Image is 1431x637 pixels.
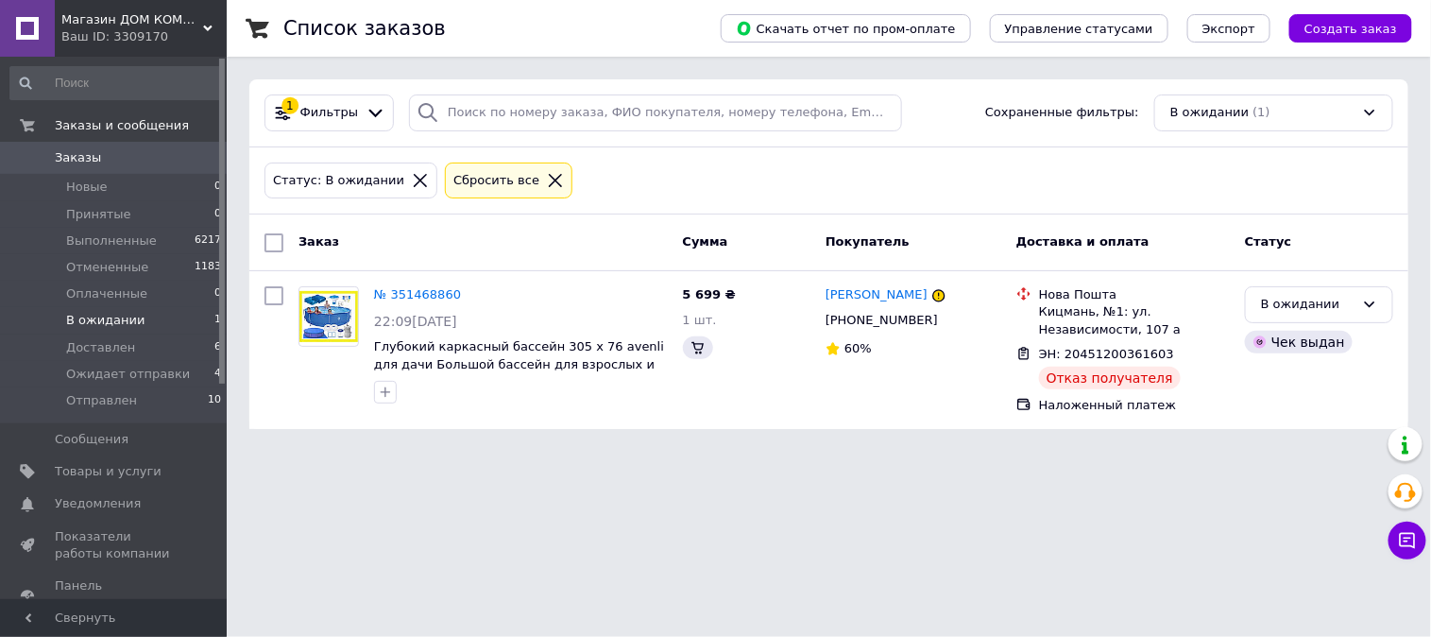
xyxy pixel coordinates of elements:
button: Управление статусами [990,14,1168,43]
button: Создать заказ [1289,14,1412,43]
span: 60% [844,341,872,355]
span: Сумма [683,234,728,249]
span: В ожидании [1170,104,1250,122]
a: № 351468860 [374,287,461,301]
span: Показатели работы компании [55,528,175,562]
span: Новые [66,179,108,196]
div: [PHONE_NUMBER] [822,308,942,333]
span: Оплаченные [66,285,147,302]
button: Скачать отчет по пром-оплате [721,14,971,43]
div: Статус: В ожидании [269,171,408,191]
button: Чат с покупателем [1388,522,1426,560]
a: Фото товару [298,286,359,347]
h1: Список заказов [283,17,446,40]
span: (1) [1252,105,1269,119]
span: 10 [208,392,221,409]
span: Доставка и оплата [1016,234,1150,249]
input: Поиск [9,66,223,100]
span: Создать заказ [1304,22,1397,36]
span: ЭН: 20451200361603 [1039,347,1174,361]
span: Управление статусами [1005,22,1153,36]
a: Создать заказ [1270,21,1412,35]
span: Выполненные [66,232,157,250]
span: Сохраненные фильтры: [985,104,1139,122]
span: 6217 [195,232,221,250]
div: В ожидании [1261,295,1354,315]
div: 1 [281,97,298,114]
span: Скачать отчет по пром-оплате [736,20,956,37]
span: Ожидает отправки [66,366,190,383]
span: Экспорт [1202,22,1255,36]
span: Магазин ДОМ КОМФОРТА [61,11,203,28]
span: Доставлен [66,339,135,356]
div: Чек выдан [1245,331,1353,353]
span: 22:09[DATE] [374,314,457,329]
span: 0 [214,206,221,223]
span: 4 [214,366,221,383]
span: Панель управления [55,577,175,611]
div: Наложенный платеж [1039,397,1230,414]
span: Заказы [55,149,101,166]
a: [PERSON_NAME] [826,286,928,304]
img: Фото товару [299,291,358,343]
span: Сообщения [55,431,128,448]
span: 5 699 ₴ [683,287,736,301]
span: 1 шт. [683,313,717,327]
input: Поиск по номеру заказа, ФИО покупателя, номеру телефона, Email, номеру накладной [409,95,902,131]
span: 1183 [195,259,221,276]
span: Фильтры [300,104,359,122]
span: 1 [214,312,221,329]
div: Кицмань, №1: ул. Независимости, 107 а [1039,303,1230,337]
span: Заказы и сообщения [55,117,189,134]
span: Уведомления [55,495,141,512]
span: Статус [1245,234,1292,249]
div: Нова Пошта [1039,286,1230,303]
span: Товары и услуги [55,463,162,480]
span: В ожидании [66,312,145,329]
a: Глубокий каркасный бассейн 305 х 76 avenli для дачи Большой бассейн для взрослых и детей Каркасны... [374,339,664,388]
span: 6 [214,339,221,356]
span: 0 [214,285,221,302]
span: Принятые [66,206,131,223]
div: Сбросить все [450,171,543,191]
span: Отправлен [66,392,137,409]
span: Покупатель [826,234,910,249]
button: Экспорт [1187,14,1270,43]
div: Ваш ID: 3309170 [61,28,227,45]
div: Отказ получателя [1039,367,1181,389]
span: Заказ [298,234,339,249]
span: Отмененные [66,259,148,276]
span: 0 [214,179,221,196]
